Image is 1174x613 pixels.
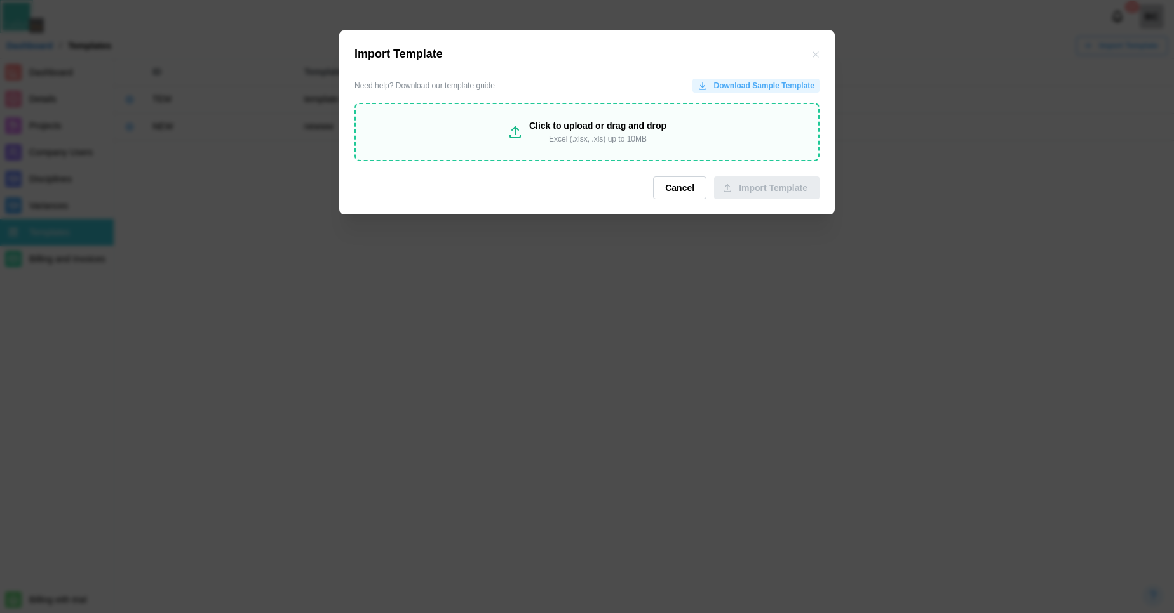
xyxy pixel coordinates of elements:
div: Excel (.xlsx, .xls) up to 10MB [529,133,666,145]
span: Download Sample Template [714,79,814,92]
div: Need help? Download our template guide [354,80,495,92]
div: Click to upload or drag and drop [529,119,666,133]
button: Download Sample Template [692,79,820,93]
div: Import Template [354,46,443,63]
span: Cancel [665,177,694,199]
button: Cancel [653,176,706,199]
